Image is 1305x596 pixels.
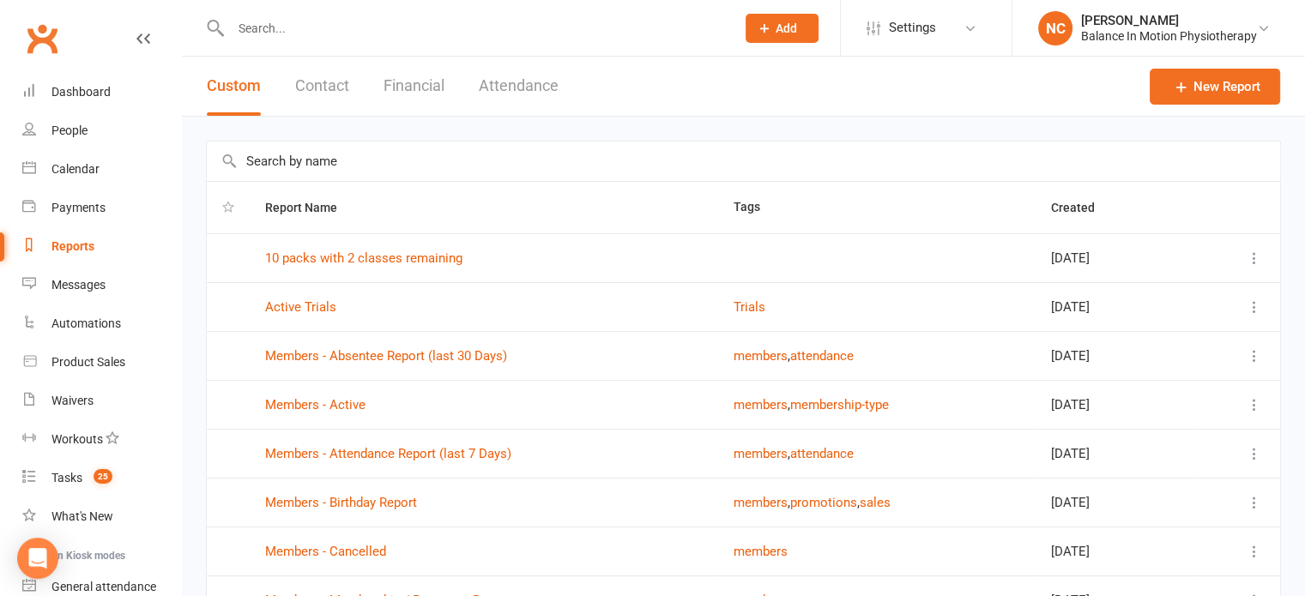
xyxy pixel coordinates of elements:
[51,316,121,330] div: Automations
[788,348,790,364] span: ,
[22,227,181,266] a: Reports
[22,459,181,497] a: Tasks 25
[265,299,336,315] a: Active Trials
[51,239,94,253] div: Reports
[51,580,156,593] div: General attendance
[1051,201,1114,214] span: Created
[94,469,112,484] span: 25
[265,397,366,412] a: Members - Active
[734,443,788,464] button: members
[22,420,181,459] a: Workouts
[265,446,511,461] a: Members - Attendance Report (last 7 Days)
[22,343,181,382] a: Product Sales
[1036,331,1193,380] td: [DATE]
[734,394,788,415] button: members
[1036,478,1193,527] td: [DATE]
[51,394,94,407] div: Waivers
[788,446,790,461] span: ,
[265,348,507,364] a: Members - Absentee Report (last 30 Days)
[384,57,444,116] button: Financial
[718,182,1036,233] th: Tags
[1150,69,1280,105] a: New Report
[265,197,356,218] button: Report Name
[51,201,106,214] div: Payments
[22,150,181,189] a: Calendar
[265,495,417,510] a: Members - Birthday Report
[22,111,181,150] a: People
[857,495,860,510] span: ,
[860,492,891,513] button: sales
[1036,429,1193,478] td: [DATE]
[207,57,261,116] button: Custom
[734,541,788,562] button: members
[51,123,88,137] div: People
[226,16,723,40] input: Search...
[17,538,58,579] div: Open Intercom Messenger
[22,497,181,536] a: What's New
[51,162,100,176] div: Calendar
[51,278,106,292] div: Messages
[1081,13,1257,28] div: [PERSON_NAME]
[51,471,82,485] div: Tasks
[1036,527,1193,575] td: [DATE]
[788,397,790,412] span: ,
[1036,282,1193,331] td: [DATE]
[22,304,181,343] a: Automations
[51,85,111,99] div: Dashboard
[746,14,819,43] button: Add
[479,57,559,116] button: Attendance
[22,382,181,420] a: Waivers
[734,346,788,366] button: members
[22,73,181,111] a: Dashboard
[207,141,1280,181] input: Search by name
[734,297,765,317] button: Trials
[788,495,790,510] span: ,
[51,432,103,446] div: Workouts
[790,492,857,513] button: promotions
[265,201,356,214] span: Report Name
[265,544,386,559] a: Members - Cancelled
[889,9,936,47] span: Settings
[265,250,462,266] a: 10 packs with 2 classes remaining
[734,492,788,513] button: members
[21,17,63,60] a: Clubworx
[1051,197,1114,218] button: Created
[51,509,113,523] div: What's New
[295,57,349,116] button: Contact
[776,21,797,35] span: Add
[1036,233,1193,282] td: [DATE]
[1038,11,1072,45] div: NC
[22,266,181,304] a: Messages
[790,394,889,415] button: membership-type
[51,355,125,369] div: Product Sales
[1081,28,1257,44] div: Balance In Motion Physiotherapy
[790,443,854,464] button: attendance
[22,189,181,227] a: Payments
[790,346,854,366] button: attendance
[1036,380,1193,429] td: [DATE]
